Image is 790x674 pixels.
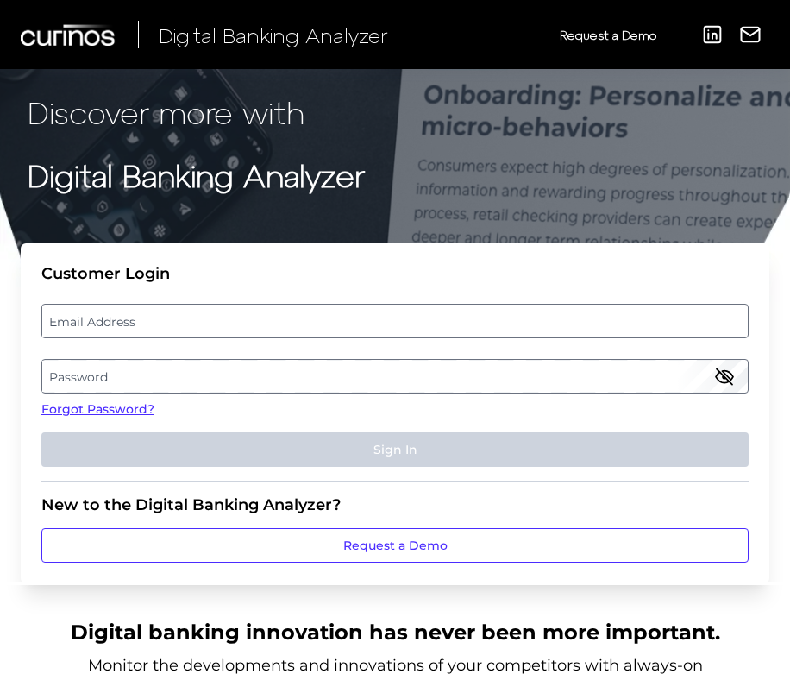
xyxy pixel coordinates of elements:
[41,400,749,419] a: Forgot Password?
[71,618,720,646] h2: Digital banking innovation has never been more important.
[42,306,747,337] label: Email Address
[41,264,749,283] div: Customer Login
[560,21,656,49] a: Request a Demo
[21,24,117,46] img: Curinos
[560,28,656,42] span: Request a Demo
[41,432,749,467] button: Sign In
[28,90,762,135] p: Discover more with
[159,22,388,47] span: Digital Banking Analyzer
[28,156,365,193] strong: Digital Banking Analyzer
[41,495,749,514] div: New to the Digital Banking Analyzer?
[41,528,749,563] a: Request a Demo
[42,361,747,392] label: Password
